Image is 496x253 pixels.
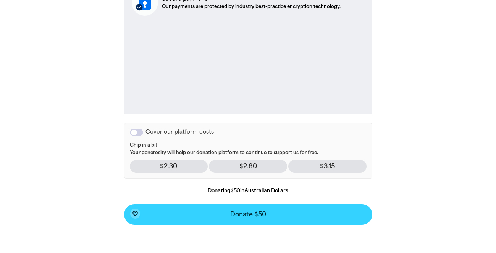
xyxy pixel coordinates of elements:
[124,187,372,195] p: Donating in Australian Dollars
[132,211,138,217] i: favorite_border
[130,142,367,156] p: Your generosity will help our donation platform to continue to support us for free.
[130,129,143,136] button: Cover our platform costs
[162,3,341,10] p: Our payments are protected by industry best-practice encryption technology.
[288,160,367,173] p: $3.15
[130,160,208,173] p: $2.30
[230,211,266,218] span: Donate $50
[231,188,240,193] b: $50
[124,204,372,225] button: favorite_borderDonate $50
[130,22,366,108] iframe: Secure payment input frame
[209,160,287,173] p: $2.80
[130,142,367,148] span: Chip in a bit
